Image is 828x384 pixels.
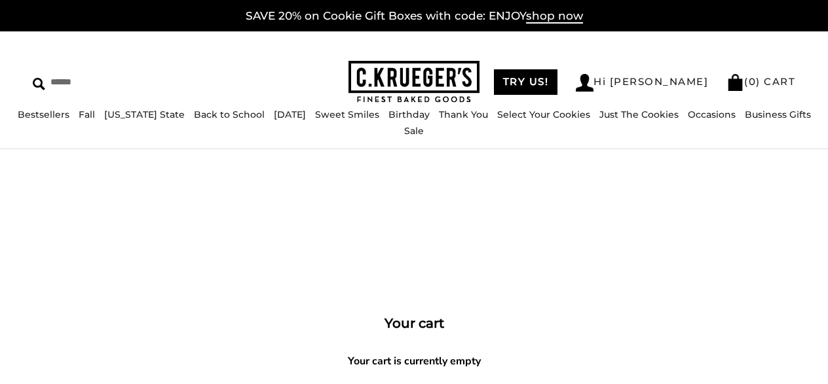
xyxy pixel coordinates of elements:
[79,109,95,120] a: Fall
[745,109,811,120] a: Business Gifts
[194,109,265,120] a: Back to School
[13,354,815,368] div: Your cart is currently empty
[576,74,593,92] img: Account
[388,109,430,120] a: Birthday
[494,69,558,95] a: TRY US!
[348,61,480,103] img: C.KRUEGER'S
[315,109,379,120] a: Sweet Smiles
[576,74,708,92] a: Hi [PERSON_NAME]
[274,109,306,120] a: [DATE]
[18,109,69,120] a: Bestsellers
[599,109,679,120] a: Just The Cookies
[246,9,583,24] a: SAVE 20% on Cookie Gift Boxes with code: ENJOYshop now
[726,74,744,91] img: Bag
[726,75,795,88] a: (0) CART
[749,75,757,88] span: 0
[404,125,424,137] a: Sale
[688,109,736,120] a: Occasions
[33,78,45,90] img: Search
[439,109,488,120] a: Thank You
[497,109,590,120] a: Select Your Cookies
[13,313,815,334] h1: Your cart
[104,109,185,120] a: [US_STATE] State
[33,72,207,92] input: Search
[526,9,583,24] span: shop now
